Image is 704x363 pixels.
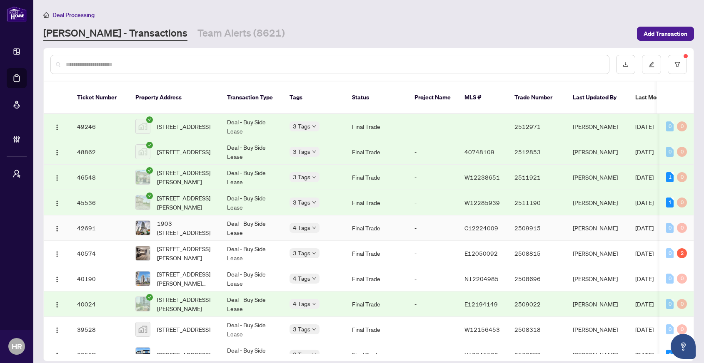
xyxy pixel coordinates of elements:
[293,248,310,258] span: 3 Tags
[220,241,283,266] td: Deal - Buy Side Lease
[508,215,566,241] td: 2509915
[508,241,566,266] td: 2508815
[345,317,408,342] td: Final Trade
[408,190,458,215] td: -
[671,334,696,359] button: Open asap
[50,196,64,209] button: Logo
[50,348,64,361] button: Logo
[674,62,680,67] span: filter
[293,324,310,334] span: 3 Tags
[70,291,129,317] td: 40024
[666,350,674,360] div: 1
[566,266,629,291] td: [PERSON_NAME]
[635,199,654,206] span: [DATE]
[293,147,310,156] span: 3 Tags
[50,170,64,184] button: Logo
[50,145,64,158] button: Logo
[649,62,654,67] span: edit
[508,139,566,165] td: 2512853
[43,26,187,41] a: [PERSON_NAME] - Transactions
[677,274,687,284] div: 0
[293,172,310,182] span: 3 Tags
[43,12,49,18] span: home
[345,81,408,114] th: Status
[666,274,674,284] div: 0
[677,121,687,131] div: 0
[312,353,316,357] span: down
[635,351,654,358] span: [DATE]
[220,317,283,342] td: Deal - Buy Side Lease
[146,116,153,123] span: check-circle
[408,215,458,241] td: -
[293,299,310,309] span: 4 Tags
[136,348,150,362] img: thumbnail-img
[408,139,458,165] td: -
[408,266,458,291] td: -
[136,297,150,311] img: thumbnail-img
[666,324,674,334] div: 0
[136,170,150,184] img: thumbnail-img
[70,215,129,241] td: 42691
[408,165,458,190] td: -
[635,326,654,333] span: [DATE]
[508,190,566,215] td: 2511190
[157,325,210,334] span: [STREET_ADDRESS]
[54,327,60,333] img: Logo
[293,350,310,359] span: 3 Tags
[666,299,674,309] div: 0
[136,195,150,210] img: thumbnail-img
[566,215,629,241] td: [PERSON_NAME]
[464,173,500,181] span: W12238651
[677,324,687,334] div: 0
[70,139,129,165] td: 48862
[668,55,687,74] button: filter
[136,119,150,133] img: thumbnail-img
[508,317,566,342] td: 2508318
[312,124,316,128] span: down
[157,244,214,262] span: [STREET_ADDRESS][PERSON_NAME]
[283,81,345,114] th: Tags
[508,266,566,291] td: 2508696
[464,300,498,308] span: E12194149
[616,55,635,74] button: download
[345,266,408,291] td: Final Trade
[293,223,310,232] span: 4 Tags
[157,122,210,131] span: [STREET_ADDRESS]
[157,147,210,156] span: [STREET_ADDRESS]
[157,350,210,359] span: [STREET_ADDRESS]
[566,291,629,317] td: [PERSON_NAME]
[635,249,654,257] span: [DATE]
[508,291,566,317] td: 2509022
[635,275,654,282] span: [DATE]
[635,93,686,102] span: Last Modified Date
[54,225,60,232] img: Logo
[54,149,60,156] img: Logo
[129,81,220,114] th: Property Address
[677,198,687,207] div: 0
[157,193,214,212] span: [STREET_ADDRESS][PERSON_NAME]
[677,248,687,258] div: 2
[666,198,674,207] div: 1
[408,241,458,266] td: -
[7,6,27,22] img: logo
[146,193,153,199] span: check-circle
[312,251,316,255] span: down
[312,200,316,205] span: down
[345,215,408,241] td: Final Trade
[70,266,129,291] td: 40190
[458,81,508,114] th: MLS #
[220,190,283,215] td: Deal - Buy Side Lease
[157,295,214,313] span: [STREET_ADDRESS][PERSON_NAME]
[666,248,674,258] div: 0
[54,251,60,257] img: Logo
[157,168,214,186] span: [STREET_ADDRESS][PERSON_NAME]
[293,274,310,283] span: 4 Tags
[629,81,704,114] th: Last Modified Date
[464,199,500,206] span: W12285939
[146,167,153,174] span: check-circle
[508,81,566,114] th: Trade Number
[345,165,408,190] td: Final Trade
[136,246,150,260] img: thumbnail-img
[635,123,654,130] span: [DATE]
[464,351,498,358] span: X12045582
